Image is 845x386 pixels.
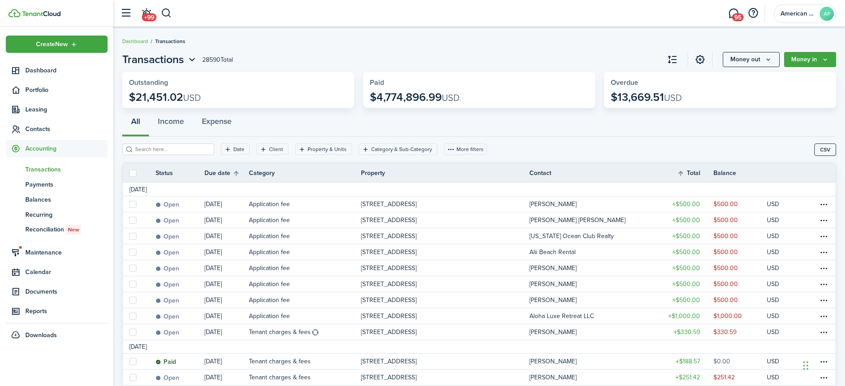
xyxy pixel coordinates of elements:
a: [DATE] [204,212,249,228]
a: $500.00 [660,260,713,276]
table-profile-info-text: Aloha Luxe Retreat LLC [529,313,594,320]
table-amount-description: $0.00 [713,357,730,366]
p: [DATE] [204,327,222,337]
table-info-title: Application fee [249,311,290,321]
a: $500.00 [660,276,713,292]
status: Open [156,374,179,382]
a: $330.59 [713,324,767,340]
filter-tag-label: Category & Sub-Category [371,145,432,153]
button: Open menu [6,36,108,53]
span: Documents [25,287,108,296]
a: [DATE] [204,308,249,324]
td: [DATE] [123,342,153,351]
status: Open [156,329,179,336]
table-info-title: Application fee [249,215,290,225]
button: Money out [723,52,780,67]
a: Application fee [249,228,361,244]
table-amount-title: $500.00 [672,263,700,273]
table-amount-description: $500.00 [713,231,738,241]
p: [DATE] [204,311,222,321]
p: USD [767,327,779,337]
a: $0.00 [713,354,767,369]
button: Search [161,6,172,21]
p: $4,774,896.99 [370,91,460,103]
table-info-title: Application fee [249,247,290,257]
p: $21,451.02 [129,91,201,103]
a: $500.00 [713,212,767,228]
a: Application fee [249,292,361,308]
span: New [68,226,79,234]
span: +99 [142,13,156,21]
avatar-text: AP [820,7,834,21]
p: [DATE] [204,357,222,366]
p: USD [767,295,779,305]
widget-stats-title: Overdue [611,79,829,87]
a: $500.00 [713,292,767,308]
p: [DATE] [204,279,222,289]
button: More filters [444,143,487,155]
status: Open [156,233,179,240]
a: ReconciliationNew [6,222,108,237]
th: Balance [713,168,767,178]
th: Property [361,168,529,178]
a: Open [156,228,204,244]
a: [DATE] [204,228,249,244]
span: Payments [25,180,108,189]
a: [DATE] [204,292,249,308]
div: Chat Widget [801,343,845,386]
span: Contacts [25,124,108,134]
span: Reconciliation [25,225,108,235]
p: USD [767,311,779,321]
p: [DATE] [204,295,222,305]
p: USD [767,263,779,273]
table-profile-info-text: Alii Beach Rental [529,249,576,256]
a: USD [767,354,791,369]
span: Reports [25,306,108,316]
button: Open resource center [745,6,761,21]
a: [STREET_ADDRESS] [361,212,529,228]
table-info-title: Tenant charges & fees [249,327,311,337]
status: Paid [156,358,176,366]
a: [STREET_ADDRESS] [361,370,529,385]
a: [PERSON_NAME] [529,196,660,212]
p: [STREET_ADDRESS] [361,199,416,209]
p: [STREET_ADDRESS] [361,295,416,305]
table-amount-title: $500.00 [672,247,700,257]
table-amount-description: $500.00 [713,263,738,273]
filter-tag-label: Date [233,145,244,153]
table-info-title: Application fee [249,231,290,241]
p: [STREET_ADDRESS] [361,327,416,337]
a: [PERSON_NAME] [529,370,660,385]
a: USD [767,292,791,308]
a: [PERSON_NAME] [529,354,660,369]
table-amount-description: $500.00 [713,279,738,289]
a: $500.00 [660,244,713,260]
a: Application fee [249,212,361,228]
button: Open menu [723,52,780,67]
span: USD [442,91,460,104]
a: Transactions [6,162,108,177]
table-profile-info-text: [PERSON_NAME] [529,374,577,381]
status: Open [156,297,179,304]
button: Open menu [784,52,836,67]
a: Open [156,324,204,340]
status: Open [156,265,179,272]
a: USD [767,276,791,292]
a: Application fee [249,244,361,260]
th: Category [249,168,361,178]
p: USD [767,357,779,366]
a: $1,000.00 [660,308,713,324]
a: $251.42 [713,370,767,385]
table-amount-description: $1,000.00 [713,311,742,321]
a: USD [767,324,791,340]
a: USD [767,308,791,324]
a: Open [156,370,204,385]
a: Open [156,276,204,292]
p: [DATE] [204,263,222,273]
a: Application fee [249,308,361,324]
div: Drag [803,352,809,379]
p: USD [767,373,779,382]
p: USD [767,199,779,209]
widget-stats-title: Paid [370,79,589,87]
img: TenantCloud [22,11,60,16]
